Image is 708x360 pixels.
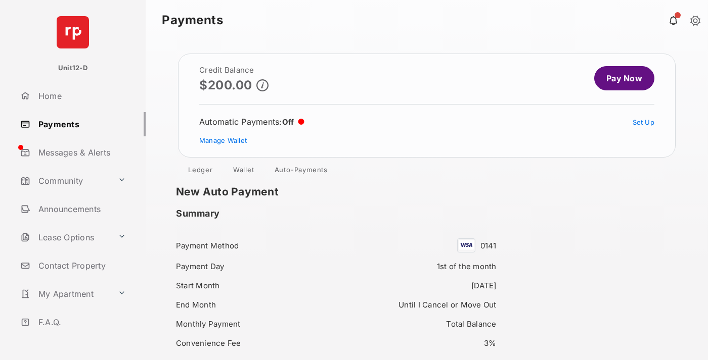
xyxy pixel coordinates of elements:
[180,166,221,178] a: Ledger
[471,281,497,290] span: [DATE]
[57,16,89,48] img: svg+xml;base64,PHN2ZyB4bWxucz0iaHR0cDovL3d3dy53My5vcmcvMjAwMC9zdmciIHdpZHRoPSI2NCIgaGVpZ2h0PSI2NC...
[176,317,330,331] div: Monthly Payment
[176,239,330,252] div: Payment Method
[399,300,496,310] span: Until I Cancel or Move Out
[480,241,497,250] span: 0141
[162,14,223,26] strong: Payments
[199,117,304,127] div: Automatic Payments :
[16,169,114,193] a: Community
[16,253,146,278] a: Contact Property
[633,118,655,126] a: Set Up
[199,78,252,92] p: $200.00
[16,140,146,165] a: Messages & Alerts
[58,63,87,73] p: Unit12-D
[199,66,269,74] h2: Credit Balance
[282,117,294,127] span: Off
[176,298,330,312] div: End Month
[437,262,497,271] span: 1st of the month
[176,279,330,292] div: Start Month
[16,282,114,306] a: My Apartment
[16,310,146,334] a: F.A.Q.
[176,186,512,198] h1: New Auto Payment
[267,166,336,178] a: Auto-Payments
[16,225,114,249] a: Lease Options
[225,166,262,178] a: Wallet
[176,260,330,273] div: Payment Day
[176,336,330,350] div: Convenience Fee
[342,336,496,350] div: 3%
[16,197,146,221] a: Announcements
[16,84,146,108] a: Home
[16,112,146,136] a: Payments
[446,319,496,329] span: Total Balance
[199,136,247,144] a: Manage Wallet
[176,208,220,219] h2: Summary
